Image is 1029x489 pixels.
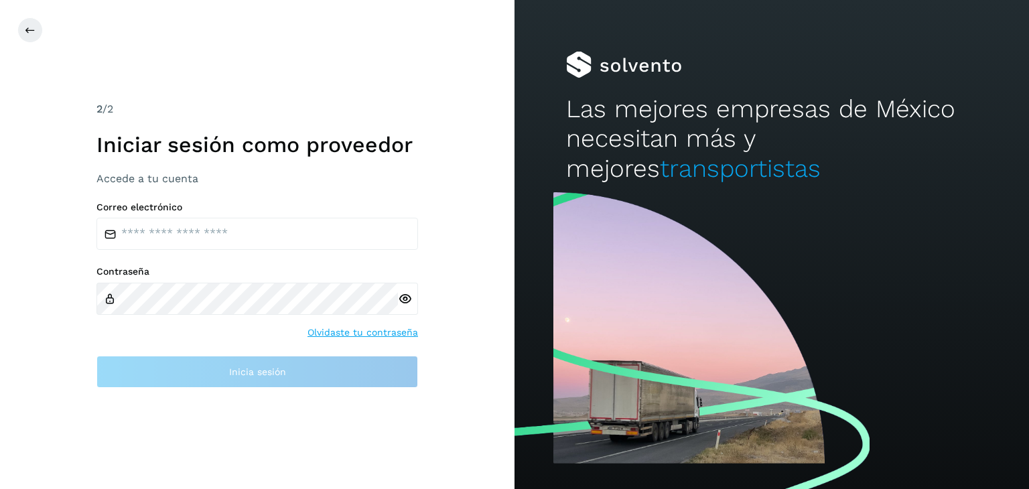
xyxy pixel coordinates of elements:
[96,202,418,213] label: Correo electrónico
[96,266,418,277] label: Contraseña
[96,132,418,157] h1: Iniciar sesión como proveedor
[96,356,418,388] button: Inicia sesión
[229,367,286,376] span: Inicia sesión
[96,101,418,117] div: /2
[96,172,418,185] h3: Accede a tu cuenta
[96,102,102,115] span: 2
[566,94,977,184] h2: Las mejores empresas de México necesitan más y mejores
[307,326,418,340] a: Olvidaste tu contraseña
[660,154,821,183] span: transportistas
